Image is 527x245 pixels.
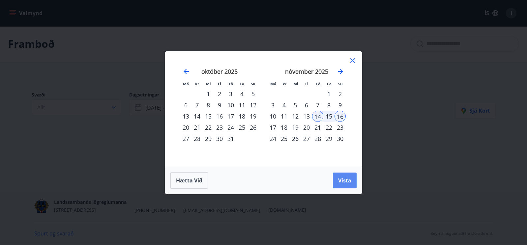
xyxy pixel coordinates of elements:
[173,59,354,159] div: Calendar
[191,122,203,133] div: 21
[267,111,278,122] td: Choose mánudagur, 10. nóvember 2025 as your check-in date. It’s available.
[203,88,214,99] td: Choose miðvikudagur, 1. október 2025 as your check-in date. It’s available.
[236,99,248,111] div: 11
[278,133,290,144] div: 25
[229,81,233,86] small: Fö
[312,111,323,122] td: Selected as start date. föstudagur, 14. nóvember 2025
[338,81,343,86] small: Su
[323,111,335,122] div: 15
[323,88,335,99] div: 1
[236,122,248,133] div: 25
[236,88,248,99] div: 4
[183,81,189,86] small: Má
[236,122,248,133] td: Choose laugardagur, 25. október 2025 as your check-in date. It’s available.
[191,99,203,111] td: Choose þriðjudagur, 7. október 2025 as your check-in date. It’s available.
[214,122,225,133] div: 23
[214,99,225,111] div: 9
[335,99,346,111] td: Choose sunnudagur, 9. nóvember 2025 as your check-in date. It’s available.
[335,99,346,111] div: 9
[278,99,290,111] div: 4
[248,88,259,99] div: 5
[290,122,301,133] div: 19
[312,133,323,144] div: 28
[278,99,290,111] td: Choose þriðjudagur, 4. nóvember 2025 as your check-in date. It’s available.
[267,122,278,133] div: 17
[236,88,248,99] td: Choose laugardagur, 4. október 2025 as your check-in date. It’s available.
[251,81,255,86] small: Su
[191,99,203,111] div: 7
[195,81,199,86] small: Þr
[214,133,225,144] div: 30
[301,133,312,144] td: Choose fimmtudagur, 27. nóvember 2025 as your check-in date. It’s available.
[301,133,312,144] div: 27
[180,122,191,133] div: 20
[225,88,236,99] div: 3
[218,81,221,86] small: Fi
[267,122,278,133] td: Choose mánudagur, 17. nóvember 2025 as your check-in date. It’s available.
[335,88,346,99] div: 2
[182,68,190,75] div: Move backward to switch to the previous month.
[203,111,214,122] td: Choose miðvikudagur, 15. október 2025 as your check-in date. It’s available.
[290,133,301,144] td: Choose miðvikudagur, 26. nóvember 2025 as your check-in date. It’s available.
[203,122,214,133] td: Choose miðvikudagur, 22. október 2025 as your check-in date. It’s available.
[323,88,335,99] td: Choose laugardagur, 1. nóvember 2025 as your check-in date. It’s available.
[323,122,335,133] td: Choose laugardagur, 22. nóvember 2025 as your check-in date. It’s available.
[290,99,301,111] td: Choose miðvikudagur, 5. nóvember 2025 as your check-in date. It’s available.
[180,133,191,144] td: Choose mánudagur, 27. október 2025 as your check-in date. It’s available.
[191,111,203,122] div: 14
[214,111,225,122] div: 16
[278,122,290,133] div: 18
[180,133,191,144] div: 27
[301,122,312,133] td: Choose fimmtudagur, 20. nóvember 2025 as your check-in date. It’s available.
[214,88,225,99] div: 2
[225,133,236,144] td: Choose föstudagur, 31. október 2025 as your check-in date. It’s available.
[248,111,259,122] div: 19
[278,133,290,144] td: Choose þriðjudagur, 25. nóvember 2025 as your check-in date. It’s available.
[225,99,236,111] td: Choose föstudagur, 10. október 2025 as your check-in date. It’s available.
[278,111,290,122] div: 11
[267,133,278,144] div: 24
[180,99,191,111] td: Choose mánudagur, 6. október 2025 as your check-in date. It’s available.
[267,111,278,122] div: 10
[225,122,236,133] td: Choose föstudagur, 24. október 2025 as your check-in date. It’s available.
[225,111,236,122] td: Choose föstudagur, 17. október 2025 as your check-in date. It’s available.
[248,122,259,133] div: 26
[248,122,259,133] td: Choose sunnudagur, 26. október 2025 as your check-in date. It’s available.
[290,111,301,122] td: Choose miðvikudagur, 12. nóvember 2025 as your check-in date. It’s available.
[170,172,208,189] button: Hætta við
[335,122,346,133] td: Choose sunnudagur, 23. nóvember 2025 as your check-in date. It’s available.
[267,99,278,111] td: Choose mánudagur, 3. nóvember 2025 as your check-in date. It’s available.
[323,111,335,122] td: Selected. laugardagur, 15. nóvember 2025
[267,133,278,144] td: Choose mánudagur, 24. nóvember 2025 as your check-in date. It’s available.
[180,111,191,122] div: 13
[225,99,236,111] div: 10
[201,68,238,75] strong: október 2025
[293,81,298,86] small: Mi
[203,88,214,99] div: 1
[301,99,312,111] td: Choose fimmtudagur, 6. nóvember 2025 as your check-in date. It’s available.
[301,122,312,133] div: 20
[203,99,214,111] td: Choose miðvikudagur, 8. október 2025 as your check-in date. It’s available.
[301,111,312,122] div: 13
[214,133,225,144] td: Choose fimmtudagur, 30. október 2025 as your check-in date. It’s available.
[214,99,225,111] td: Choose fimmtudagur, 9. október 2025 as your check-in date. It’s available.
[278,111,290,122] td: Choose þriðjudagur, 11. nóvember 2025 as your check-in date. It’s available.
[335,111,346,122] td: Selected as end date. sunnudagur, 16. nóvember 2025
[191,111,203,122] td: Choose þriðjudagur, 14. október 2025 as your check-in date. It’s available.
[337,68,344,75] div: Move forward to switch to the next month.
[312,122,323,133] div: 21
[225,133,236,144] div: 31
[282,81,286,86] small: Þr
[203,111,214,122] div: 15
[248,99,259,111] div: 12
[312,99,323,111] td: Choose föstudagur, 7. nóvember 2025 as your check-in date. It’s available.
[191,133,203,144] td: Choose þriðjudagur, 28. október 2025 as your check-in date. It’s available.
[312,99,323,111] div: 7
[236,111,248,122] div: 18
[176,177,202,184] span: Hætta við
[290,122,301,133] td: Choose miðvikudagur, 19. nóvember 2025 as your check-in date. It’s available.
[333,173,357,188] button: Vista
[323,99,335,111] td: Choose laugardagur, 8. nóvember 2025 as your check-in date. It’s available.
[180,111,191,122] td: Choose mánudagur, 13. október 2025 as your check-in date. It’s available.
[335,111,346,122] div: 16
